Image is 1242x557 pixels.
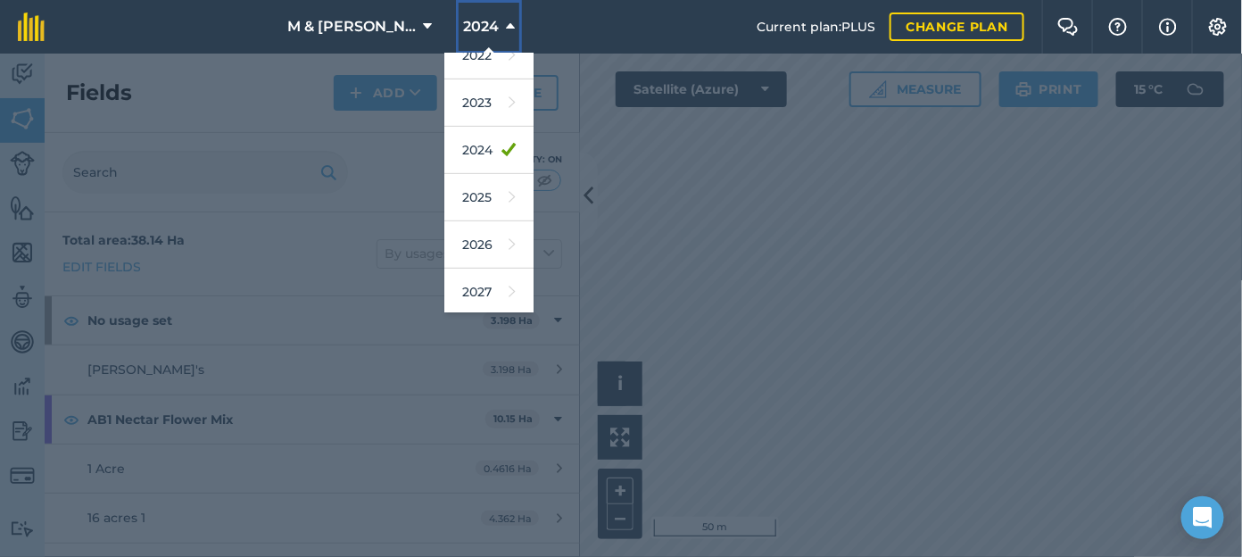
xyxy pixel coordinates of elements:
[1181,496,1224,539] div: Open Intercom Messenger
[444,79,534,127] a: 2023
[1207,18,1229,36] img: A cog icon
[1107,18,1129,36] img: A question mark icon
[18,12,45,41] img: fieldmargin Logo
[444,32,534,79] a: 2022
[287,16,416,37] span: M & [PERSON_NAME]
[890,12,1024,41] a: Change plan
[444,127,534,174] a: 2024
[444,269,534,316] a: 2027
[463,16,499,37] span: 2024
[1159,16,1177,37] img: svg+xml;base64,PHN2ZyB4bWxucz0iaHR0cDovL3d3dy53My5vcmcvMjAwMC9zdmciIHdpZHRoPSIxNyIgaGVpZ2h0PSIxNy...
[757,17,875,37] span: Current plan : PLUS
[444,174,534,221] a: 2025
[1057,18,1079,36] img: Two speech bubbles overlapping with the left bubble in the forefront
[444,221,534,269] a: 2026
